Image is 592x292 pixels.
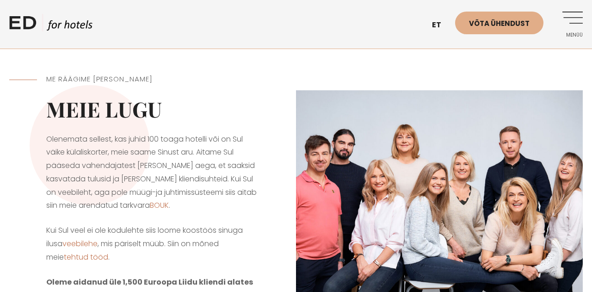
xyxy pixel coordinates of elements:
[557,32,583,38] span: Menüü
[427,14,455,37] a: et
[46,224,259,264] p: Kui Sul veel ei ole kodulehte siis loome koostöös sinuga ilusa , mis päriselt müüb. Siin on mõned...
[455,12,543,34] a: Võta ühendust
[46,96,259,121] h2: Meie lugu
[150,200,169,211] a: BOUK
[557,12,583,37] a: Menüü
[64,252,108,262] a: tehtud tööd
[62,238,98,249] a: veebilehe
[46,74,259,85] h5: ME RÄÄGIME [PERSON_NAME]
[46,133,259,213] p: Olenemata sellest, kas juhid 100 toaga hotelli või on Sul väike külaliskorter, meie saame Sinust ...
[9,14,92,37] a: ED HOTELS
